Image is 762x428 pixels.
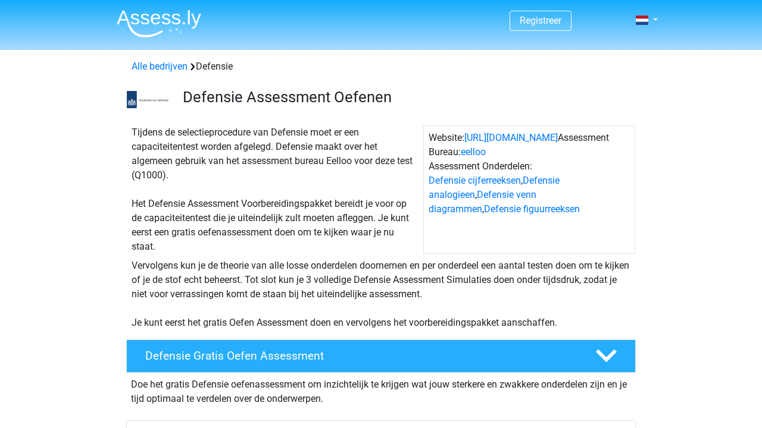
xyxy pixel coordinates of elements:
a: Alle bedrijven [132,61,188,72]
a: Defensie figuurreeksen [484,203,580,215]
h3: Defensie Assessment Oefenen [183,88,626,106]
a: Defensie venn diagrammen [429,189,536,215]
div: Defensie [127,59,635,74]
div: Website: Assessment Bureau: Assessment Onderdelen: , , , [423,125,635,254]
a: Defensie cijferreeksen [429,175,521,186]
a: eelloo [461,146,486,158]
a: Registreer [520,15,561,26]
img: Assessly [117,10,201,37]
a: Defensie analogieen [429,175,560,200]
a: [URL][DOMAIN_NAME] [464,132,558,143]
div: Tijdens de selectieprocedure van Defensie moet er een capaciteitentest worden afgelegd. Defensie ... [127,125,423,254]
h4: Defensie Gratis Oefen Assessment [145,349,576,363]
div: Vervolgens kun je de theorie van alle losse onderdelen doornemen en per onderdeel een aantal test... [127,259,635,330]
div: Doe het gratis Defensie oefenassessment om inzichtelijk te krijgen wat jouw sterkere en zwakkere ... [126,373,636,406]
a: Defensie Gratis Oefen Assessment [121,339,641,373]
